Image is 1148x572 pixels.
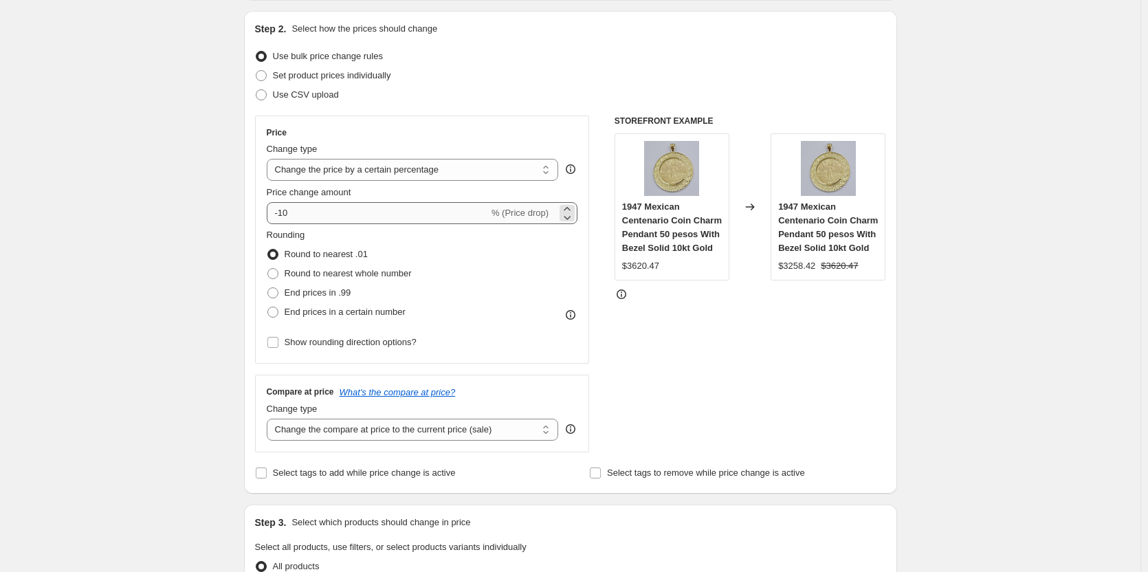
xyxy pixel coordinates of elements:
[267,230,305,240] span: Rounding
[607,467,805,478] span: Select tags to remove while price change is active
[778,201,878,253] span: 1947 Mexican Centenario Coin Charm Pendant 50 pesos With Bezel Solid 10kt Gold
[273,51,383,61] span: Use bulk price change rules
[267,404,318,414] span: Change type
[644,141,699,196] img: 57_492b2ba9-02bf-4a2f-af0e-7c5012455d4a_80x.png
[492,208,549,218] span: % (Price drop)
[340,387,456,397] button: What's the compare at price?
[285,249,368,259] span: Round to nearest .01
[285,337,417,347] span: Show rounding direction options?
[622,259,659,273] div: $3620.47
[291,22,437,36] p: Select how the prices should change
[273,70,391,80] span: Set product prices individually
[255,542,527,552] span: Select all products, use filters, or select products variants individually
[267,187,351,197] span: Price change amount
[615,115,886,126] h6: STOREFRONT EXAMPLE
[267,127,287,138] h3: Price
[273,467,456,478] span: Select tags to add while price change is active
[267,202,489,224] input: -15
[273,561,320,571] span: All products
[821,259,858,273] strike: $3620.47
[285,307,406,317] span: End prices in a certain number
[285,268,412,278] span: Round to nearest whole number
[285,287,351,298] span: End prices in .99
[801,141,856,196] img: 57_492b2ba9-02bf-4a2f-af0e-7c5012455d4a_80x.png
[564,162,577,176] div: help
[273,89,339,100] span: Use CSV upload
[255,22,287,36] h2: Step 2.
[291,516,470,529] p: Select which products should change in price
[622,201,722,253] span: 1947 Mexican Centenario Coin Charm Pendant 50 pesos With Bezel Solid 10kt Gold
[267,144,318,154] span: Change type
[267,386,334,397] h3: Compare at price
[255,516,287,529] h2: Step 3.
[778,259,815,273] div: $3258.42
[564,422,577,436] div: help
